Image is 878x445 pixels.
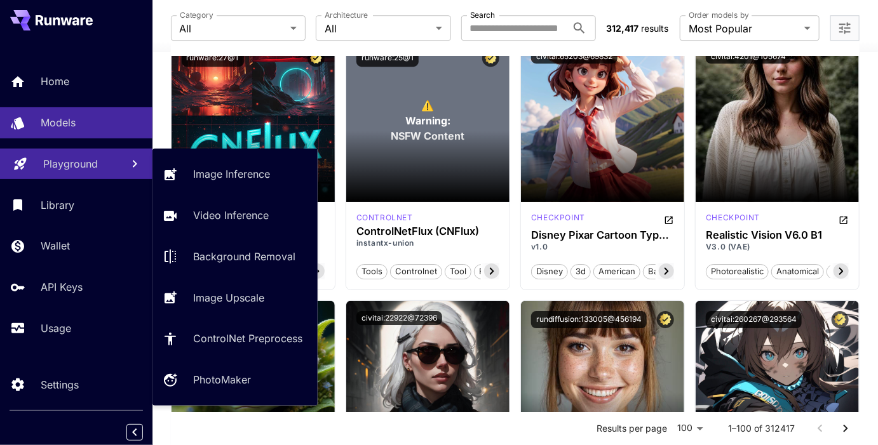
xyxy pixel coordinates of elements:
[706,265,768,278] span: photorealistic
[532,265,567,278] span: disney
[193,331,302,346] p: ControlNet Preprocess
[41,279,83,295] p: API Keys
[672,419,708,437] div: 100
[41,321,71,336] p: Usage
[152,159,318,190] a: Image Inference
[594,265,640,278] span: american
[357,265,387,278] span: tools
[482,50,499,67] button: Certified Model – Vetted for best performance and includes a commercial license.
[193,372,251,387] p: PhotoMaker
[152,364,318,395] a: PhotoMaker
[706,212,760,223] p: checkpoint
[356,225,499,237] h3: ControlNetFlux (CNFlux)
[152,200,318,231] a: Video Inference
[356,212,413,223] p: controlnet
[193,249,295,264] p: Background Removal
[445,265,471,278] span: tool
[325,10,368,20] label: Architecture
[706,229,849,241] h3: Realistic Vision V6.0 B1
[706,212,760,227] div: SD 1.5
[531,311,647,328] button: rundiffusion:133005@456194
[728,422,795,435] p: 1–100 of 312417
[41,197,74,213] p: Library
[152,323,318,354] a: ControlNet Preprocess
[606,23,638,34] span: 312,417
[325,21,431,36] span: All
[470,10,495,20] label: Search
[772,265,823,278] span: anatomical
[307,50,325,67] button: Certified Model – Vetted for best performance and includes a commercial license.
[839,212,849,227] button: Open in CivitAI
[356,311,442,325] button: civitai:22922@72396
[531,229,674,241] h3: Disney Pixar Cartoon Type A
[644,265,699,278] span: base model
[346,39,510,202] div: To view NSFW models, adjust the filter settings and toggle the option on.
[43,156,98,171] p: Playground
[180,10,213,20] label: Category
[182,50,244,67] button: runware:27@1
[706,50,791,63] button: civitai:4201@105674
[152,282,318,313] a: Image Upscale
[689,10,749,20] label: Order models by
[152,241,318,272] a: Background Removal
[833,416,858,441] button: Go to next page
[391,265,442,278] span: controlnet
[180,21,286,36] span: All
[689,21,799,36] span: Most Popular
[356,212,413,223] div: FLUX.1 D
[531,212,585,223] p: checkpoint
[41,74,69,89] p: Home
[126,424,143,441] button: Collapse sidebar
[41,115,76,130] p: Models
[193,208,269,223] p: Video Inference
[657,311,674,328] button: Certified Model – Vetted for best performance and includes a commercial license.
[571,265,590,278] span: 3d
[706,241,849,253] p: V3.0 (VAE)
[193,290,264,305] p: Image Upscale
[405,113,450,128] span: Warning:
[136,421,152,444] div: Collapse sidebar
[475,265,500,278] span: flux
[193,166,270,182] p: Image Inference
[832,311,849,328] button: Certified Model – Vetted for best performance and includes a commercial license.
[391,128,464,143] span: NSFW Content
[356,50,419,67] button: runware:25@1
[41,377,79,392] p: Settings
[41,238,70,253] p: Wallet
[641,23,668,34] span: results
[356,237,499,249] p: instantx-union
[706,311,802,328] button: civitai:260267@293564
[597,422,667,435] p: Results per page
[531,50,618,63] button: civitai:65203@69832
[421,98,434,113] span: ⚠️
[531,241,674,253] p: v1.0
[664,212,674,227] button: Open in CivitAI
[837,20,853,36] button: Open more filters
[531,212,585,227] div: SD 1.5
